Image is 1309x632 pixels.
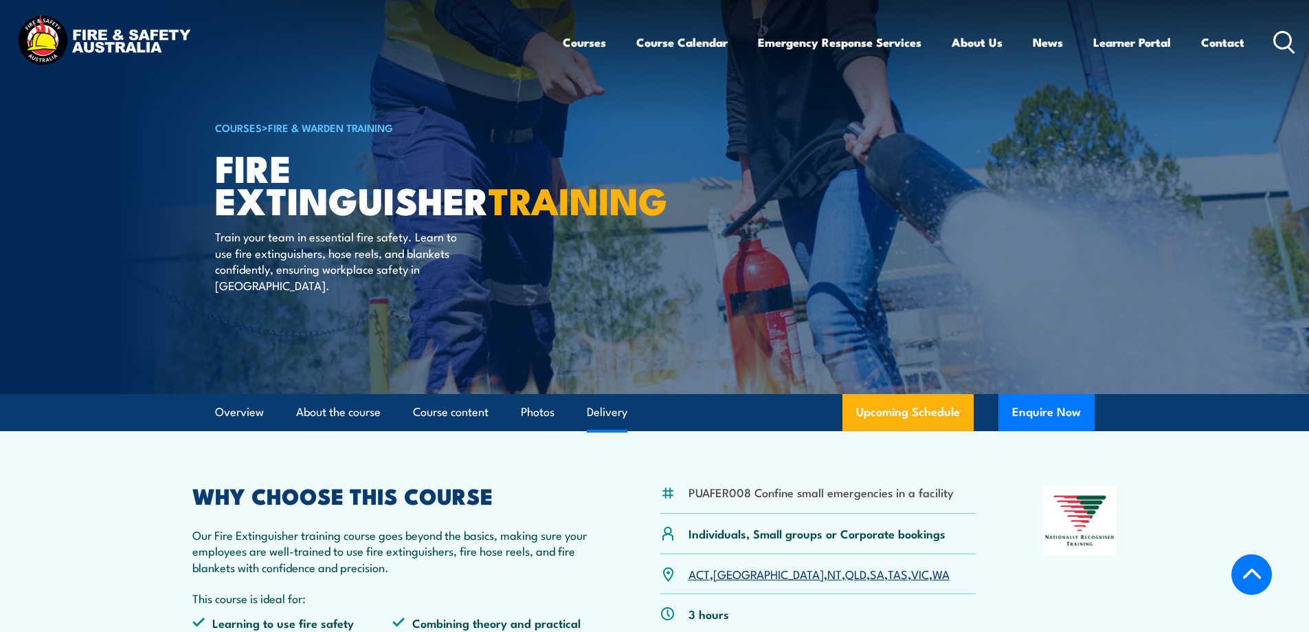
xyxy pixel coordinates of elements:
p: Train your team in essential fire safety. Learn to use fire extinguishers, hose reels, and blanke... [215,228,466,293]
a: QLD [845,565,866,582]
a: WA [932,565,950,582]
a: TAS [888,565,908,582]
a: VIC [911,565,929,582]
a: About the course [296,394,381,431]
a: Emergency Response Services [758,24,921,61]
a: Courses [563,24,606,61]
button: Enquire Now [998,394,1095,431]
strong: TRAINING [489,171,667,228]
a: About Us [952,24,1003,61]
a: Upcoming Schedule [842,394,974,431]
a: News [1033,24,1063,61]
a: ACT [689,565,710,582]
li: PUAFER008 Confine small emergencies in a facility [689,484,954,500]
img: Nationally Recognised Training logo. [1043,486,1117,556]
h1: Fire Extinguisher [215,151,555,215]
p: , , , , , , , [689,566,950,582]
p: 3 hours [689,606,729,622]
a: SA [870,565,884,582]
a: Delivery [587,394,627,431]
a: [GEOGRAPHIC_DATA] [713,565,824,582]
a: Fire & Warden Training [268,120,393,135]
a: Course content [413,394,489,431]
a: Contact [1201,24,1244,61]
h6: > [215,119,555,135]
p: Individuals, Small groups or Corporate bookings [689,525,946,541]
a: Learner Portal [1093,24,1171,61]
a: Overview [215,394,264,431]
p: This course is ideal for: [192,590,594,606]
h2: WHY CHOOSE THIS COURSE [192,486,594,505]
a: Photos [521,394,555,431]
p: Our Fire Extinguisher training course goes beyond the basics, making sure your employees are well... [192,527,594,575]
a: COURSES [215,120,262,135]
a: Course Calendar [636,24,728,61]
a: NT [827,565,842,582]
